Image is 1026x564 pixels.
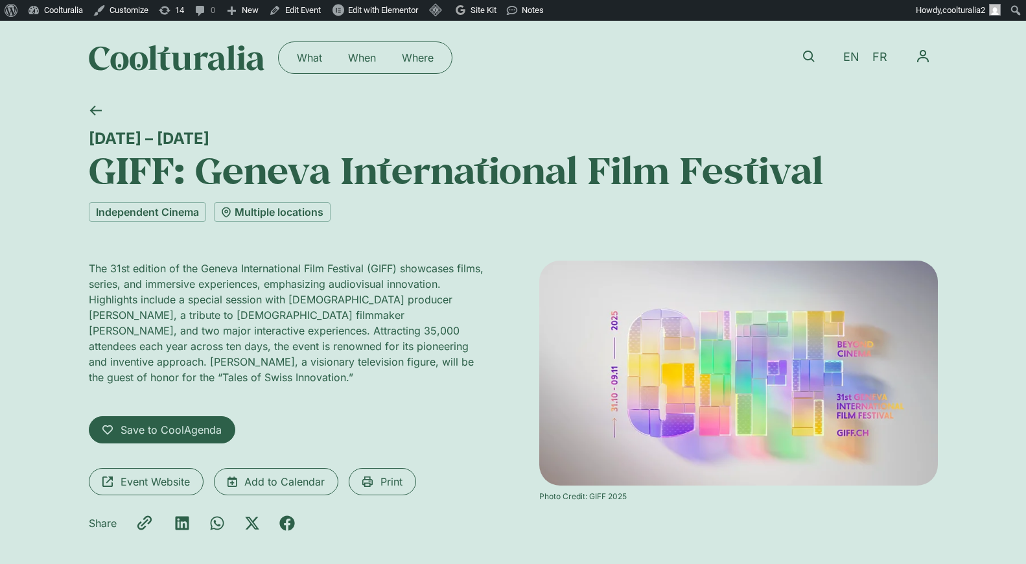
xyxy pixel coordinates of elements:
[89,129,938,148] div: [DATE] – [DATE]
[471,5,496,15] span: Site Kit
[209,515,225,531] div: Share on whatsapp
[539,261,938,485] img: Coolturalia - Geneva International Film Festival 2025
[349,468,416,495] a: Print
[389,47,447,68] a: Where
[244,515,260,531] div: Share on x-twitter
[380,474,402,489] span: Print
[89,515,117,531] p: Share
[89,261,487,385] p: The 31st edition of the Geneva International Film Festival (GIFF) showcases films, series, and im...
[908,41,938,71] nav: Menu
[214,468,338,495] a: Add to Calendar
[89,148,938,192] h1: GIFF: Geneva International Film Festival
[348,5,418,15] span: Edit with Elementor
[942,5,985,15] span: coolturalia2
[174,515,190,531] div: Share on linkedin
[837,48,866,67] a: EN
[335,47,389,68] a: When
[89,416,235,443] a: Save to CoolAgenda
[279,515,295,531] div: Share on facebook
[539,491,938,502] div: Photo Credit: GIFF 2025
[121,422,222,438] span: Save to CoolAgenda
[843,51,859,64] span: EN
[89,468,204,495] a: Event Website
[284,47,447,68] nav: Menu
[121,474,190,489] span: Event Website
[244,474,325,489] span: Add to Calendar
[872,51,887,64] span: FR
[284,47,335,68] a: What
[908,41,938,71] button: Menu Toggle
[89,202,206,222] a: Independent Cinema
[866,48,894,67] a: FR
